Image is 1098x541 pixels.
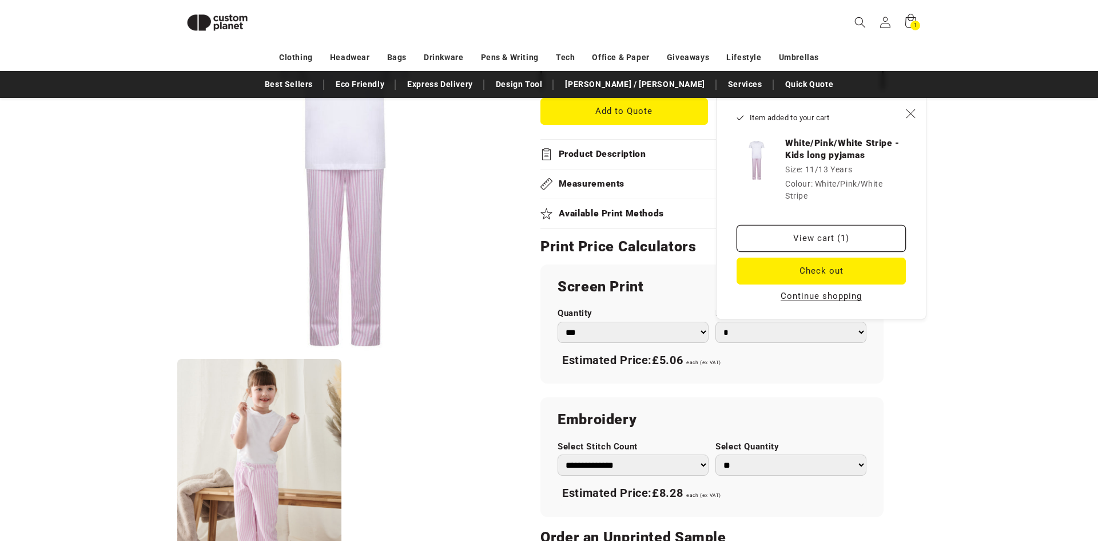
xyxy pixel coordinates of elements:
[716,98,926,319] div: Item added to your cart
[914,21,917,30] span: 1
[558,410,866,429] h2: Embroidery
[686,360,721,365] span: each (ex VAT)
[785,179,813,188] dt: Colour:
[330,48,370,68] a: Headwear
[785,179,882,200] dd: White/Pink/White Stripe
[898,101,923,126] button: Close
[558,441,709,452] label: Select Stitch Count
[715,308,866,319] label: Number of Colours
[558,308,709,319] label: Quantity
[715,441,866,452] label: Select Quantity
[558,278,866,296] h2: Screen Print
[424,48,463,68] a: Drinkware
[686,492,721,498] span: each (ex VAT)
[279,48,313,68] a: Clothing
[908,417,1098,541] iframe: Chat Widget
[805,165,853,174] dd: 11/13 Years
[737,140,777,180] img: Kids long pyjamas
[559,208,665,220] h2: Available Print Methods
[652,353,683,367] span: £5.06
[779,74,840,94] a: Quick Quote
[667,48,709,68] a: Giveaways
[259,74,319,94] a: Best Sellers
[177,5,257,41] img: Custom Planet
[490,74,548,94] a: Design Tool
[559,148,646,160] h2: Product Description
[737,225,906,252] a: View cart (1)
[401,74,479,94] a: Express Delivery
[387,48,407,68] a: Bags
[779,48,819,68] a: Umbrellas
[540,199,884,228] summary: Available Print Methods
[592,48,649,68] a: Office & Paper
[481,48,539,68] a: Pens & Writing
[737,258,906,285] button: Check out
[652,486,683,500] span: £8.28
[540,238,884,256] h2: Print Price Calculators
[785,137,906,161] h3: White/Pink/White Stripe - Kids long pyjamas
[556,48,575,68] a: Tech
[540,169,884,199] summary: Measurements
[737,112,898,124] h2: Item added to your cart
[785,165,803,174] dt: Size:
[848,10,873,35] summary: Search
[559,178,625,190] h2: Measurements
[540,140,884,169] summary: Product Description
[540,98,708,125] button: Add to Quote
[726,48,761,68] a: Lifestyle
[722,74,768,94] a: Services
[330,74,390,94] a: Eco Friendly
[558,481,866,506] div: Estimated Price:
[559,74,710,94] a: [PERSON_NAME] / [PERSON_NAME]
[558,349,866,373] div: Estimated Price:
[777,290,865,302] button: Continue shopping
